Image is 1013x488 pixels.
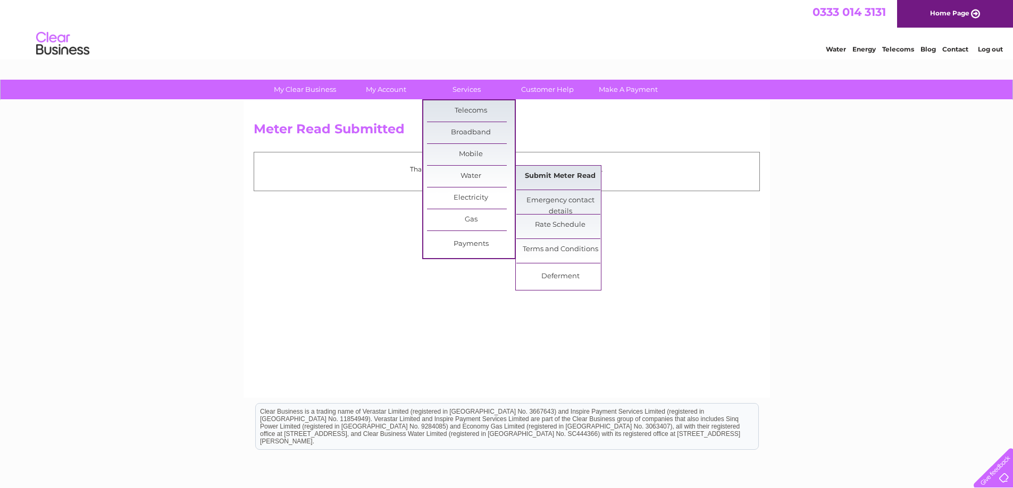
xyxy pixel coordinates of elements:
a: Mobile [427,144,515,165]
h2: Meter Read Submitted [254,122,760,142]
a: Log out [978,45,1003,53]
a: Gas [427,209,515,230]
a: Emergency contact details [516,190,604,211]
a: Customer Help [504,80,591,99]
a: Contact [942,45,968,53]
a: Telecoms [882,45,914,53]
a: Make A Payment [584,80,672,99]
a: Blog [920,45,936,53]
a: Payments [427,234,515,255]
a: My Clear Business [261,80,349,99]
p: Thank you for your time, your meter read has been received. [259,164,754,174]
a: Energy [852,45,876,53]
a: Rate Schedule [516,215,604,236]
a: Submit Meter Read [516,166,604,187]
a: Water [427,166,515,187]
a: Broadband [427,122,515,143]
a: Electricity [427,187,515,209]
a: Water [826,45,846,53]
div: Clear Business is a trading name of Verastar Limited (registered in [GEOGRAPHIC_DATA] No. 3667643... [256,6,758,52]
a: 0333 014 3131 [813,5,886,19]
a: Terms and Conditions [516,239,604,260]
a: Telecoms [427,100,515,122]
a: Deferment [516,266,604,287]
a: Services [423,80,510,99]
img: logo.png [36,28,90,60]
a: My Account [342,80,430,99]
